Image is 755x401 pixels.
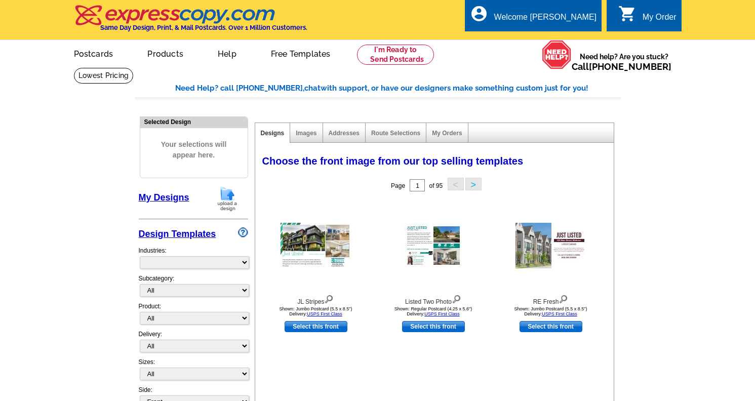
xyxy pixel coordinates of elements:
div: My Order [643,13,677,27]
a: Products [131,41,200,65]
div: Selected Design [140,117,248,127]
div: RE Fresh [495,293,607,306]
button: < [448,178,464,190]
a: Free Templates [255,41,347,65]
a: use this design [285,321,347,332]
img: JL Stripes [281,223,351,268]
button: > [465,178,482,190]
a: Help [202,41,253,65]
a: USPS First Class [424,311,460,316]
img: view design details [324,293,334,304]
img: help [542,40,572,69]
div: Need Help? call [PHONE_NUMBER], with support, or have our designers make something custom just fo... [175,83,621,94]
a: My Orders [432,130,462,137]
a: Addresses [329,130,360,137]
span: chat [304,84,321,93]
img: RE Fresh [515,223,586,268]
img: view design details [559,293,568,304]
span: Call [572,61,671,72]
img: upload-design [214,186,241,212]
a: use this design [520,321,582,332]
a: use this design [402,321,465,332]
a: Postcards [58,41,130,65]
a: shopping_cart My Order [618,11,677,24]
div: Shown: Regular Postcard (4.25 x 5.6") Delivery: [378,306,489,316]
img: view design details [452,293,461,304]
img: Listed Two Photo [405,224,462,267]
span: Choose the front image from our top selling templates [262,155,524,167]
i: shopping_cart [618,5,637,23]
span: Page [391,182,405,189]
i: account_circle [470,5,488,23]
div: Industries: [139,241,248,274]
div: Shown: Jumbo Postcard (5.5 x 8.5") Delivery: [260,306,372,316]
a: My Designs [139,192,189,203]
a: Images [296,130,316,137]
div: Delivery: [139,330,248,357]
div: Sizes: [139,357,248,385]
div: Subcategory: [139,274,248,302]
img: design-wizard-help-icon.png [238,227,248,237]
a: [PHONE_NUMBER] [589,61,671,72]
span: Your selections will appear here. [148,129,240,171]
a: USPS First Class [542,311,577,316]
a: Same Day Design, Print, & Mail Postcards. Over 1 Million Customers. [74,12,307,31]
a: Route Selections [371,130,420,137]
div: Shown: Jumbo Postcard (5.5 x 8.5") Delivery: [495,306,607,316]
div: JL Stripes [260,293,372,306]
h4: Same Day Design, Print, & Mail Postcards. Over 1 Million Customers. [100,24,307,31]
span: Need help? Are you stuck? [572,52,677,72]
a: Design Templates [139,229,216,239]
div: Listed Two Photo [378,293,489,306]
div: Product: [139,302,248,330]
a: USPS First Class [307,311,342,316]
div: Welcome [PERSON_NAME] [494,13,597,27]
span: of 95 [429,182,443,189]
a: Designs [261,130,285,137]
